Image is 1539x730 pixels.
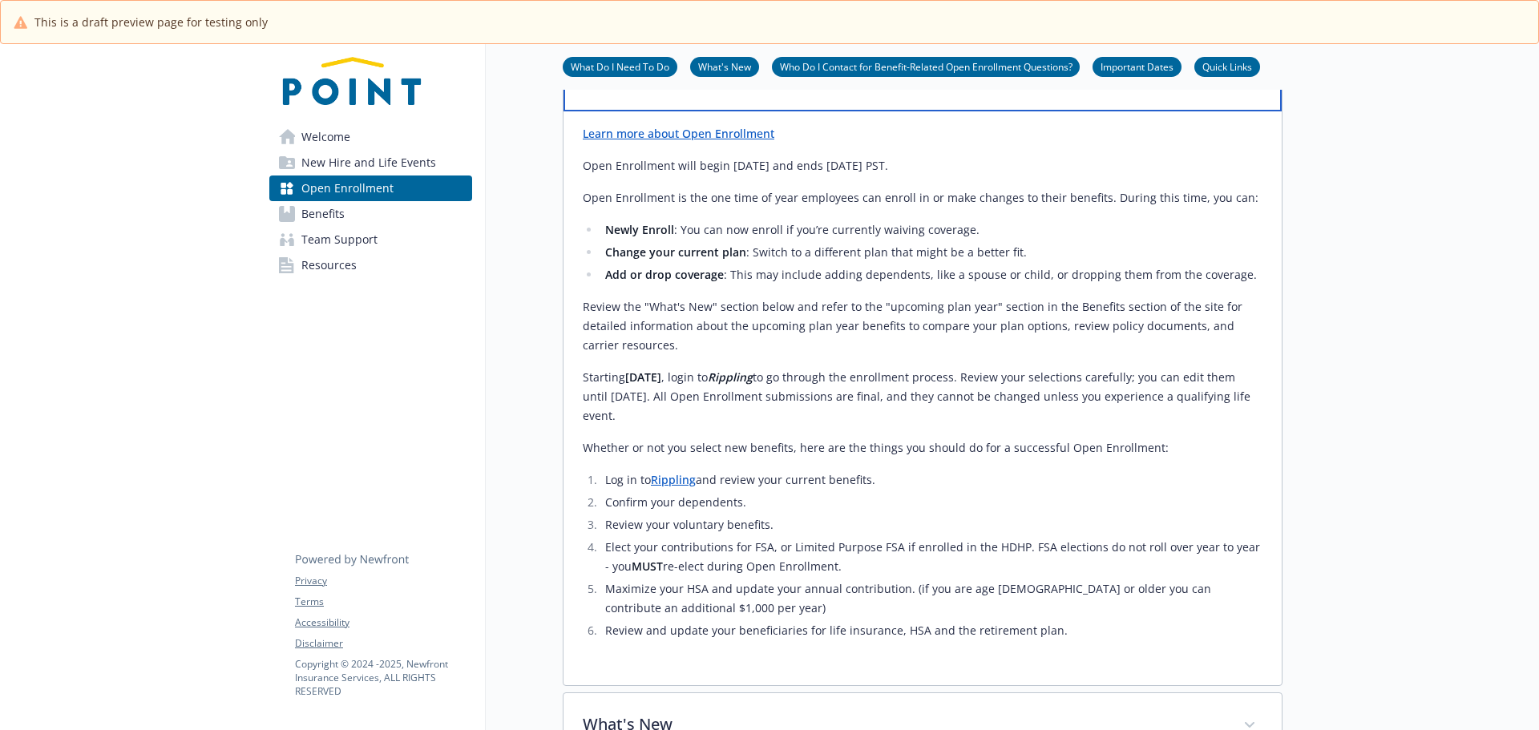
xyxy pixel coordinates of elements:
[295,595,471,609] a: Terms
[772,58,1080,74] a: Who Do I Contact for Benefit-Related Open Enrollment Questions?
[708,369,753,385] strong: Rippling
[600,538,1262,576] li: Elect your contributions for FSA, or Limited Purpose FSA if enrolled in the HDHP. FSA elections d...
[301,124,350,150] span: Welcome
[605,222,674,237] strong: Newly Enroll
[583,156,1262,175] p: Open Enrollment will begin [DATE] and ends [DATE] PST.
[600,579,1262,618] li: Maximize your HSA and update your annual contribution. (if you are age [DEMOGRAPHIC_DATA] or olde...
[583,188,1262,208] p: Open Enrollment is the one time of year employees can enroll in or make changes to their benefits...
[301,252,357,278] span: Resources
[301,201,345,227] span: Benefits
[600,515,1262,534] li: Review your voluntary benefits.
[605,244,746,260] strong: Change your current plan
[600,265,1262,284] li: : This may include adding dependents, like a spouse or child, or dropping them from the coverage.
[600,493,1262,512] li: Confirm your dependents.
[690,58,759,74] a: What's New
[563,111,1282,685] div: What Do I Need To Do
[1093,58,1182,74] a: Important Dates
[295,615,471,630] a: Accessibility
[269,124,472,150] a: Welcome
[583,368,1262,425] p: Starting , login to to go through the enrollment process. Review your selections carefully; you c...
[583,297,1262,355] p: Review the "What's New" section below and refer to the "upcoming plan year" section in the Benefi...
[583,438,1262,458] p: Whether or not you select new benefits, here are the things you should do for a successful Open E...
[269,175,472,201] a: Open Enrollment
[600,220,1262,240] li: : You can now enroll if you’re currently waiving coverage.
[269,227,472,252] a: Team Support
[269,201,472,227] a: Benefits
[632,559,663,574] strong: MUST
[600,243,1262,262] li: : Switch to a different plan that might be a better fit.
[583,126,774,141] a: Learn more about Open Enrollment
[295,574,471,588] a: Privacy
[295,636,471,651] a: Disclaimer
[295,657,471,698] p: Copyright © 2024 - 2025 , Newfront Insurance Services, ALL RIGHTS RESERVED
[1194,58,1260,74] a: Quick Links
[301,227,378,252] span: Team Support
[605,267,724,282] strong: Add or drop coverage
[651,472,696,487] a: Rippling
[301,150,436,175] span: New Hire and Life Events
[269,252,472,278] a: Resources
[600,621,1262,640] li: Review and update your beneficiaries for life insurance, HSA and the retirement plan.
[269,150,472,175] a: New Hire and Life Events
[563,58,677,74] a: What Do I Need To Do
[34,14,268,30] span: This is a draft preview page for testing only
[301,175,394,201] span: Open Enrollment
[600,470,1262,490] li: Log in to and review your current benefits.
[625,369,661,385] strong: [DATE]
